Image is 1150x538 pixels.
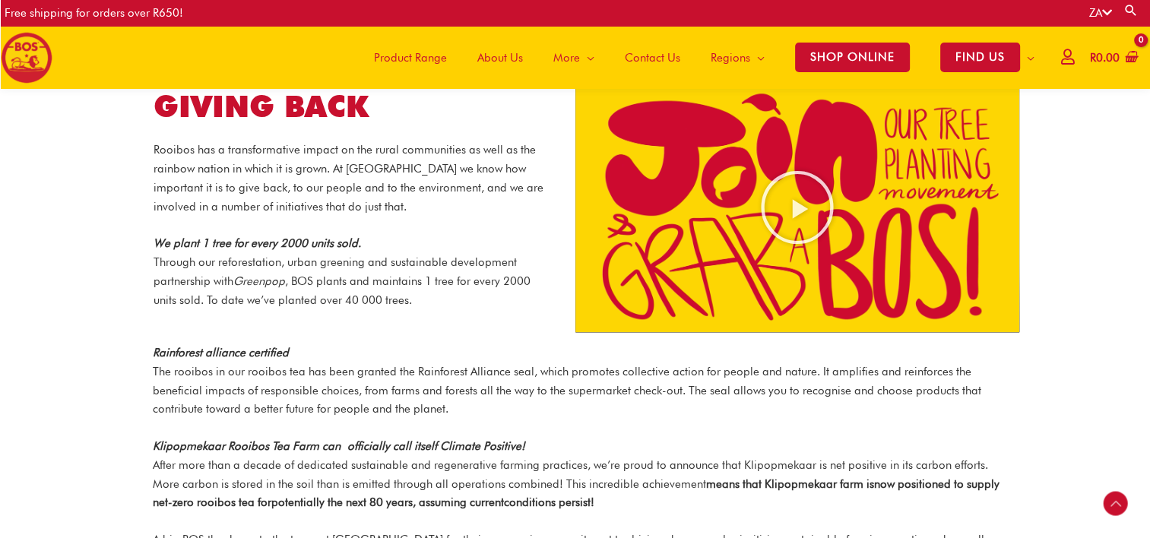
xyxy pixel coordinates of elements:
[706,477,874,491] b: means that Klipopmekaar farm is
[625,35,680,81] span: Contact Us
[347,26,1050,89] nav: Site Navigation
[711,35,750,81] span: Regions
[374,35,447,81] span: Product Range
[154,236,361,250] em: We plant 1 tree for every 2000 units sold.
[1087,41,1139,75] a: View Shopping Cart, empty
[1090,51,1096,65] span: R
[780,26,925,89] a: SHOP ONLINE
[359,26,462,89] a: Product Range
[462,26,538,89] a: About Us
[1090,51,1120,65] bdi: 0.00
[795,43,910,72] span: SHOP ONLINE
[477,35,523,81] span: About Us
[154,141,553,216] p: Rooibos has a transformative impact on the rural communities as well as the rainbow nation in whi...
[153,437,1006,512] p: After more than a decade of dedicated sustainable and regenerative farming practices, we’re proud...
[759,169,835,245] div: Play Video about screenshot 2025 08 20 at 14.36.24
[695,26,780,89] a: Regions
[153,343,1006,419] p: The rooibos in our rooibos tea has been granted the Rainforest Alliance seal, which promotes coll...
[1,32,52,84] img: BOS logo finals-200px
[153,346,289,359] strong: Rainforest alliance certified
[154,234,553,309] p: Through our reforestation, urban greening and sustainable development partnership with , BOS plan...
[610,26,695,89] a: Contact Us
[553,35,580,81] span: More
[153,477,1000,510] b: now positioned to supply net-zero rooibos tea for
[940,43,1020,72] span: FIND US
[154,87,553,126] h2: GIVING BACK
[271,495,504,509] b: potentially the next 80 years, assuming current
[233,274,285,288] em: Greenpop
[504,495,594,509] b: conditions persist!
[1089,6,1112,20] a: ZA
[1123,3,1139,17] a: Search button
[538,26,610,89] a: More
[153,439,525,453] em: Klipopmekaar Rooibos Tea Farm can officially call itself Climate Positive!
